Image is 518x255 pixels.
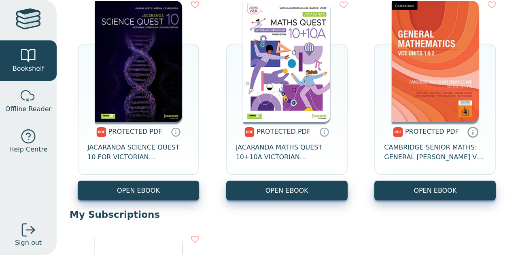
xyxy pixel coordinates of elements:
[257,128,310,135] span: PROTECTED PDF
[70,209,505,221] p: My Subscriptions
[374,181,496,200] a: OPEN EBOOK
[108,128,162,135] span: PROTECTED PDF
[95,1,182,122] img: 7e7f1215-7d8a-4a19-b4a6-a835bc0cbe75.jpg
[9,145,47,154] span: Help Centre
[13,64,44,74] span: Bookshelf
[384,143,486,162] span: CAMBRIDGE SENIOR MATHS: GENERAL [PERSON_NAME] VCE UNITS 1&2
[5,104,51,114] span: Offline Reader
[87,143,189,162] span: JACARANDA SCIENCE QUEST 10 FOR VICTORIAN CURRICULUM
[226,181,348,200] a: OPEN EBOOK
[393,127,403,137] img: pdf.svg
[392,1,479,122] img: 7427b572-0d0b-412c-8762-bae5e50f5011.jpg
[244,127,255,137] img: pdf.svg
[96,127,106,137] img: pdf.svg
[15,238,42,248] span: Sign out
[236,143,338,162] span: JACARANDA MATHS QUEST 10+10A VICTORIAN CURRICULUM PRINT & LEARNON 3E
[319,127,329,137] a: Protected PDFs cannot be printed, copied or shared. They can be accessed online through Education...
[78,181,199,200] a: OPEN EBOOK
[467,126,478,138] a: Protected PDFs cannot be printed, copied or shared. They can be accessed online through Education...
[243,1,330,122] img: e8f2959c-cdf2-47db-b417-8e24ebe861f4.png
[171,127,180,137] a: Protected PDFs cannot be printed, copied or shared. They can be accessed online through Education...
[405,128,459,135] span: PROTECTED PDF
